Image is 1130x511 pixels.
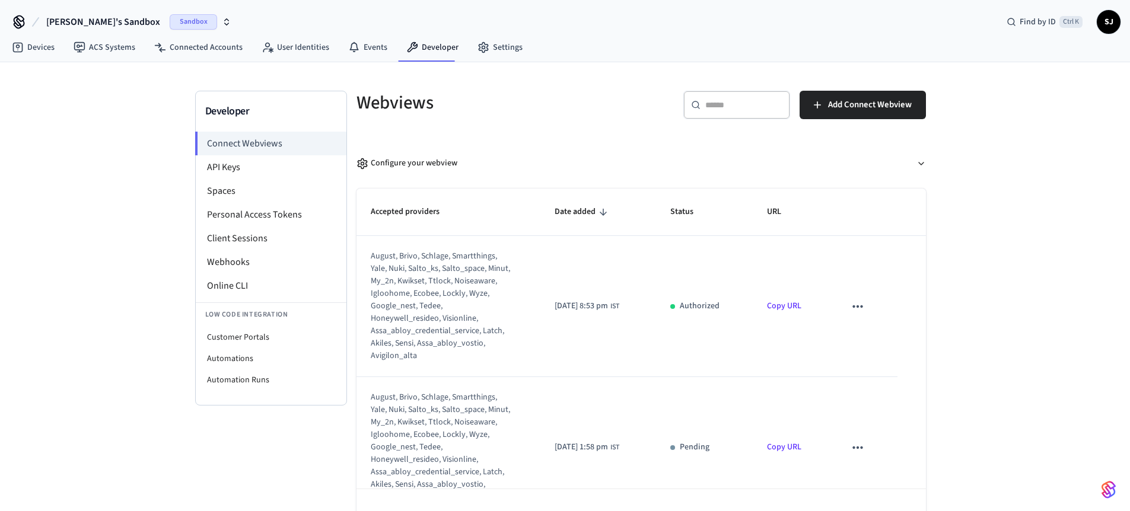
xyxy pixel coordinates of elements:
span: IST [610,301,619,312]
img: SeamLogoGradient.69752ec5.svg [1102,480,1116,499]
li: Customer Portals [196,327,346,348]
span: Find by ID [1020,16,1056,28]
button: Add Connect Webview [800,91,926,119]
span: [DATE] 1:58 pm [555,441,608,453]
div: august, brivo, schlage, smartthings, yale, nuki, salto_ks, salto_space, minut, my_2n, kwikset, tt... [371,250,511,362]
li: Connect Webviews [195,132,346,155]
a: Events [339,37,397,58]
li: Webhooks [196,250,346,274]
p: Pending [680,441,709,453]
li: Automations [196,348,346,369]
li: Online CLI [196,274,346,298]
button: SJ [1097,10,1121,34]
p: Authorized [680,300,720,312]
a: ACS Systems [64,37,145,58]
span: IST [610,442,619,453]
h5: Webviews [356,91,634,115]
a: Developer [397,37,468,58]
span: Ctrl K [1059,16,1083,28]
span: SJ [1098,11,1119,33]
div: Asia/Calcutta [555,300,619,312]
span: Sandbox [170,14,217,30]
span: [PERSON_NAME]'s Sandbox [46,15,160,29]
li: Low Code Integration [196,302,346,327]
a: User Identities [252,37,339,58]
li: Spaces [196,179,346,203]
span: [DATE] 8:53 pm [555,300,608,312]
span: Status [670,203,709,221]
li: API Keys [196,155,346,179]
a: Settings [468,37,532,58]
a: Connected Accounts [145,37,252,58]
div: Find by IDCtrl K [997,11,1092,33]
span: Date added [555,203,611,221]
li: Personal Access Tokens [196,203,346,226]
span: Add Connect Webview [828,97,912,113]
span: URL [767,203,797,221]
a: Copy URL [767,300,801,312]
div: Configure your webview [356,157,457,170]
h3: Developer [205,103,337,120]
a: Copy URL [767,441,801,453]
a: Devices [2,37,64,58]
span: Accepted providers [371,203,455,221]
li: Automation Runs [196,369,346,391]
div: Asia/Calcutta [555,441,619,453]
button: Configure your webview [356,148,926,179]
div: august, brivo, schlage, smartthings, yale, nuki, salto_ks, salto_space, minut, my_2n, kwikset, tt... [371,391,511,503]
li: Client Sessions [196,226,346,250]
